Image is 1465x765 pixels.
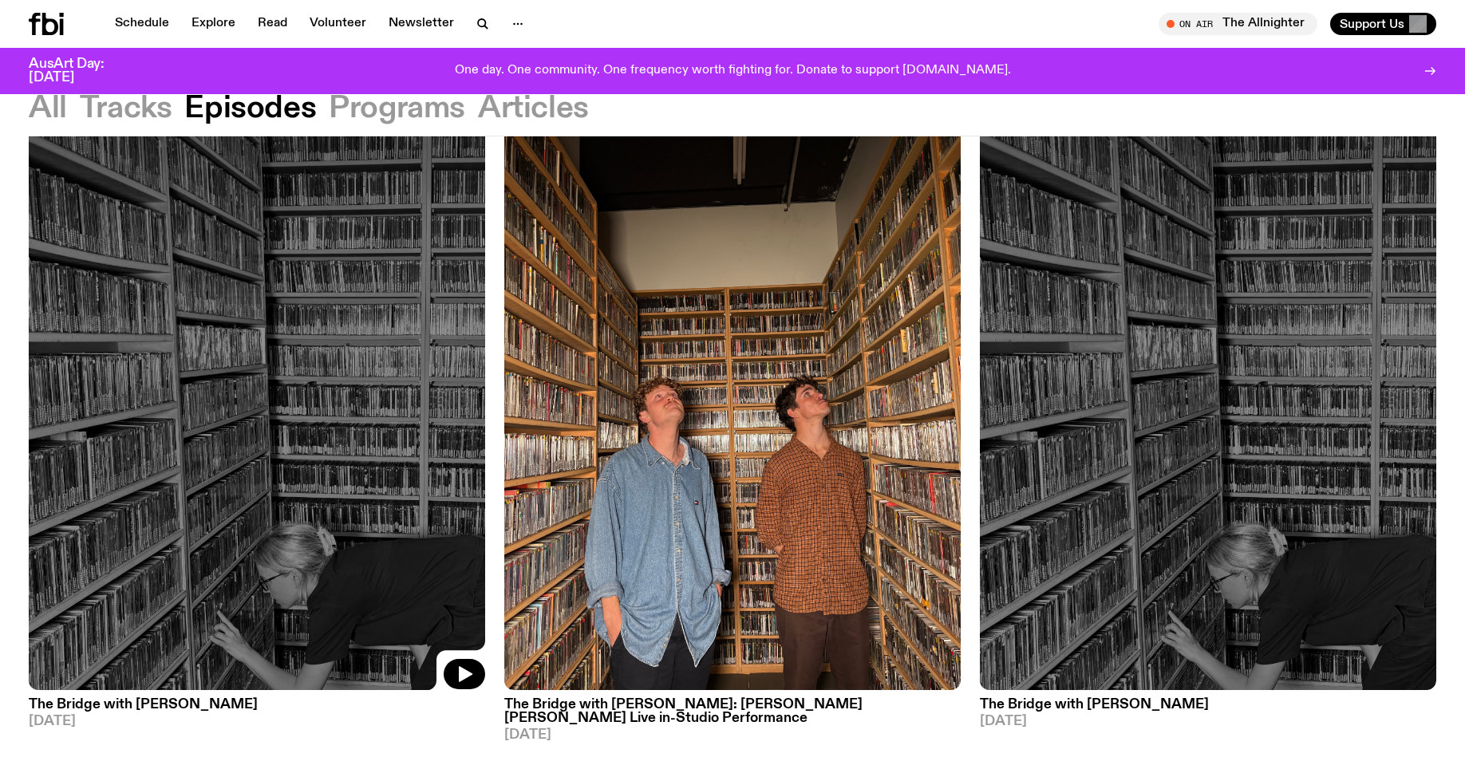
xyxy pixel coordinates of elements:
[29,715,485,728] span: [DATE]
[980,690,1436,728] a: The Bridge with [PERSON_NAME][DATE]
[248,13,297,35] a: Read
[504,728,961,742] span: [DATE]
[105,13,179,35] a: Schedule
[379,13,464,35] a: Newsletter
[504,698,961,725] h3: The Bridge with [PERSON_NAME]: [PERSON_NAME] [PERSON_NAME] Live in-Studio Performance
[182,13,245,35] a: Explore
[980,715,1436,728] span: [DATE]
[504,690,961,742] a: The Bridge with [PERSON_NAME]: [PERSON_NAME] [PERSON_NAME] Live in-Studio Performance[DATE]
[329,94,465,123] button: Programs
[1159,13,1317,35] button: On AirThe Allnighter
[80,94,172,123] button: Tracks
[29,698,485,712] h3: The Bridge with [PERSON_NAME]
[29,690,485,728] a: The Bridge with [PERSON_NAME][DATE]
[29,57,131,85] h3: AusArt Day: [DATE]
[300,13,376,35] a: Volunteer
[184,94,316,123] button: Episodes
[29,94,67,123] button: All
[1330,13,1436,35] button: Support Us
[980,698,1436,712] h3: The Bridge with [PERSON_NAME]
[455,64,1011,78] p: One day. One community. One frequency worth fighting for. Donate to support [DOMAIN_NAME].
[1340,17,1404,31] span: Support Us
[478,94,589,123] button: Articles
